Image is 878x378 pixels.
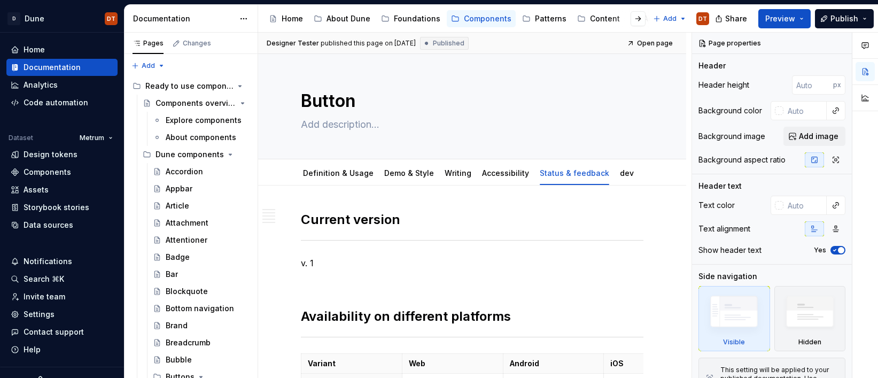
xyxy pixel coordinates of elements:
[301,257,643,269] p: v. 1
[166,320,188,331] div: Brand
[75,130,118,145] button: Metrum
[518,10,571,27] a: Patterns
[303,168,374,178] a: Definition & Usage
[145,81,234,91] div: Ready to use components
[24,62,81,73] div: Documentation
[624,36,678,51] a: Open page
[710,9,754,28] button: Share
[637,39,673,48] span: Open page
[24,202,89,213] div: Storybook stories
[698,131,765,142] div: Background image
[830,13,858,24] span: Publish
[321,39,416,48] div: published this page on [DATE]
[535,13,566,24] div: Patterns
[308,358,395,369] p: Variant
[183,39,211,48] div: Changes
[723,338,745,346] div: Visible
[299,161,378,184] div: Definition & Usage
[166,269,178,280] div: Bar
[610,358,698,369] p: iOS
[24,327,84,337] div: Contact support
[7,12,20,25] div: D
[394,13,440,24] div: Foundations
[6,164,118,181] a: Components
[6,41,118,58] a: Home
[698,271,757,282] div: Side navigation
[616,161,638,184] div: dev
[24,256,72,267] div: Notifications
[133,39,164,48] div: Pages
[24,184,49,195] div: Assets
[149,334,253,351] a: Breadcrumb
[166,132,236,143] div: About components
[445,168,471,178] a: Writing
[149,249,253,266] a: Badge
[282,13,303,24] div: Home
[6,181,118,198] a: Assets
[24,80,58,90] div: Analytics
[482,168,529,178] a: Accessibility
[24,274,64,284] div: Search ⌘K
[698,223,750,234] div: Text alignment
[6,288,118,305] a: Invite team
[6,146,118,163] a: Design tokens
[166,337,211,348] div: Breadcrumb
[301,211,643,228] h2: Current version
[833,81,841,89] p: px
[149,351,253,368] a: Bubble
[409,358,496,369] p: Web
[663,14,677,23] span: Add
[698,181,742,191] div: Header text
[377,10,445,27] a: Foundations
[327,13,370,24] div: About Dune
[814,246,826,254] label: Yes
[25,13,44,24] div: Dune
[24,44,45,55] div: Home
[6,199,118,216] a: Storybook stories
[478,161,533,184] div: Accessibility
[783,196,827,215] input: Auto
[698,14,707,23] div: DT
[24,309,55,320] div: Settings
[265,10,307,27] a: Home
[774,286,846,351] div: Hidden
[440,161,476,184] div: Writing
[149,197,253,214] a: Article
[138,95,253,112] a: Components overview
[799,131,838,142] span: Add image
[6,306,118,323] a: Settings
[166,115,242,126] div: Explore components
[301,308,643,325] h2: Availability on different platforms
[138,146,253,163] div: Dune components
[725,13,747,24] span: Share
[24,167,71,178] div: Components
[6,217,118,234] a: Data sources
[166,218,208,228] div: Attachment
[9,134,33,142] div: Dataset
[798,338,821,346] div: Hidden
[698,60,726,71] div: Header
[758,9,811,28] button: Preview
[166,200,189,211] div: Article
[590,13,620,24] div: Content
[166,183,192,194] div: Appbar
[433,39,464,48] span: Published
[80,134,104,142] span: Metrum
[765,13,795,24] span: Preview
[128,58,168,73] button: Add
[166,252,190,263] div: Badge
[698,80,749,90] div: Header height
[24,97,88,108] div: Code automation
[24,149,77,160] div: Design tokens
[698,155,786,165] div: Background aspect ratio
[380,161,438,184] div: Demo & Style
[510,358,597,369] p: Android
[166,166,203,177] div: Accordion
[447,10,516,27] a: Components
[309,10,375,27] a: About Dune
[815,9,874,28] button: Publish
[24,344,41,355] div: Help
[384,168,434,178] a: Demo & Style
[698,245,762,256] div: Show header text
[6,76,118,94] a: Analytics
